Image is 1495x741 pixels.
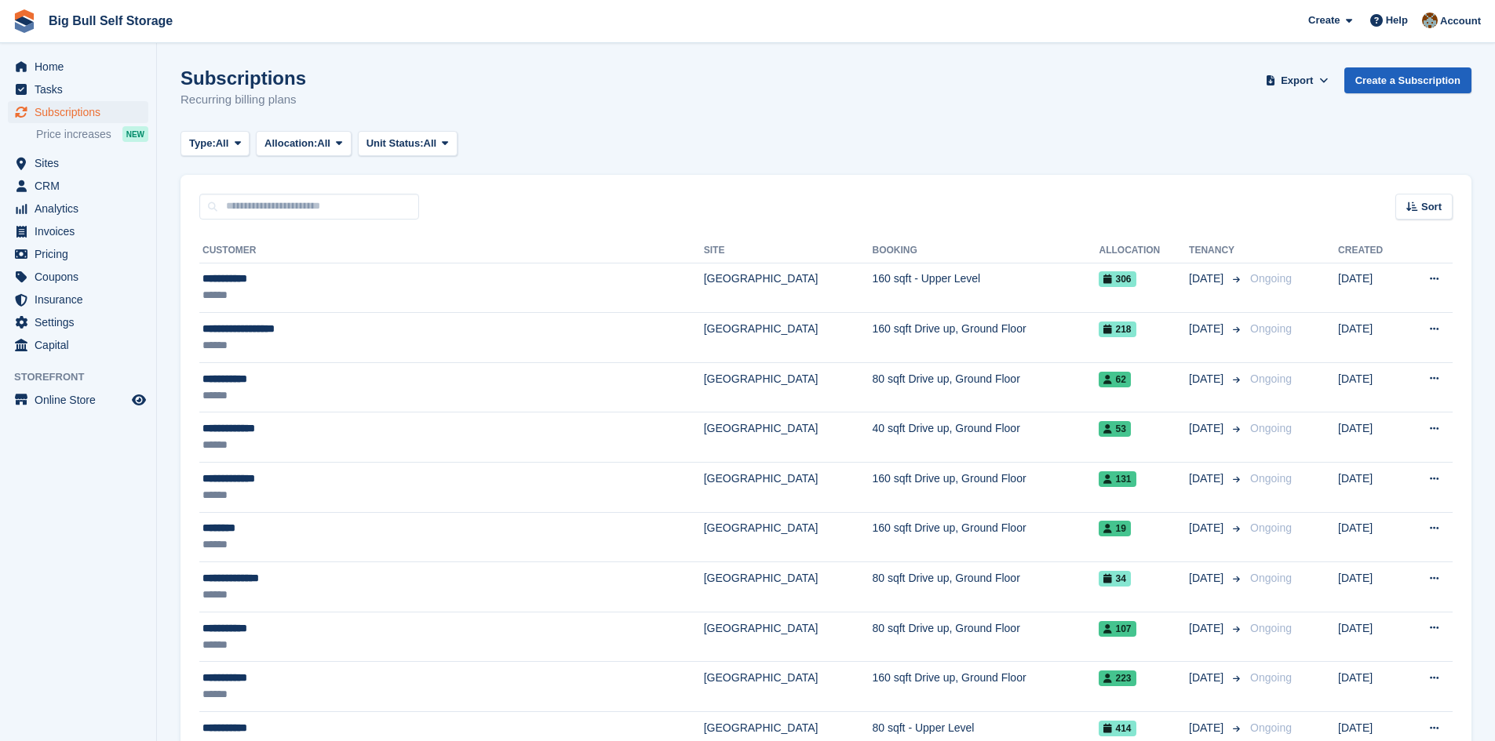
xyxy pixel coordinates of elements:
[180,131,250,157] button: Type: All
[256,131,352,157] button: Allocation: All
[35,389,129,411] span: Online Store
[35,175,129,197] span: CRM
[704,238,873,263] th: Site
[1250,521,1292,534] span: Ongoing
[872,263,1099,313] td: 160 sqft - Upper Level
[1189,321,1227,337] span: [DATE]
[1250,622,1292,634] span: Ongoing
[35,101,129,123] span: Subscriptions
[872,313,1099,363] td: 160 sqft Drive up, Ground Floor
[1338,313,1404,363] td: [DATE]
[189,136,216,151] span: Type:
[8,198,148,220] a: menu
[1250,372,1292,385] span: Ongoing
[1263,67,1332,93] button: Export
[199,238,704,263] th: Customer
[1344,67,1471,93] a: Create a Subscription
[264,136,317,151] span: Allocation:
[1421,199,1442,215] span: Sort
[8,289,148,311] a: menu
[35,289,129,311] span: Insurance
[1338,263,1404,313] td: [DATE]
[1189,720,1227,736] span: [DATE]
[1099,670,1136,686] span: 223
[1338,238,1404,263] th: Created
[1189,371,1227,387] span: [DATE]
[216,136,229,151] span: All
[704,562,873,612] td: [GEOGRAPHIC_DATA]
[129,390,148,409] a: Preview store
[42,8,179,34] a: Big Bull Self Storage
[1440,13,1481,29] span: Account
[1099,521,1130,536] span: 19
[1099,238,1189,263] th: Allocation
[1250,572,1292,584] span: Ongoing
[1099,321,1136,337] span: 218
[8,266,148,288] a: menu
[1099,471,1136,487] span: 131
[1250,721,1292,734] span: Ongoing
[8,78,148,100] a: menu
[1250,272,1292,285] span: Ongoing
[1250,422,1292,434] span: Ongoing
[872,362,1099,412] td: 80 sqft Drive up, Ground Floor
[1099,721,1136,736] span: 414
[8,101,148,123] a: menu
[8,334,148,356] a: menu
[1338,463,1404,513] td: [DATE]
[36,125,148,143] a: Price increases NEW
[704,612,873,662] td: [GEOGRAPHIC_DATA]
[1308,13,1340,28] span: Create
[14,369,156,385] span: Storefront
[1338,612,1404,662] td: [DATE]
[1189,570,1227,587] span: [DATE]
[35,220,129,242] span: Invoices
[366,136,424,151] span: Unit Status:
[704,463,873,513] td: [GEOGRAPHIC_DATA]
[317,136,330,151] span: All
[1281,73,1313,89] span: Export
[35,334,129,356] span: Capital
[1250,322,1292,335] span: Ongoing
[35,198,129,220] span: Analytics
[1338,412,1404,463] td: [DATE]
[8,175,148,197] a: menu
[1189,238,1244,263] th: Tenancy
[704,662,873,712] td: [GEOGRAPHIC_DATA]
[424,136,437,151] span: All
[35,243,129,265] span: Pricing
[8,311,148,333] a: menu
[1099,421,1130,437] span: 53
[872,238,1099,263] th: Booking
[13,9,36,33] img: stora-icon-8386f47178a22dfd0bd8f6a31ec36ba5ce8667c1dd55bd0f319d3a0aa187defe.svg
[1250,671,1292,684] span: Ongoing
[1338,562,1404,612] td: [DATE]
[704,412,873,463] td: [GEOGRAPHIC_DATA]
[8,152,148,174] a: menu
[1189,620,1227,637] span: [DATE]
[872,463,1099,513] td: 160 sqft Drive up, Ground Floor
[1189,520,1227,536] span: [DATE]
[872,612,1099,662] td: 80 sqft Drive up, Ground Floor
[8,220,148,242] a: menu
[36,127,111,142] span: Price increases
[35,56,129,78] span: Home
[704,512,873,562] td: [GEOGRAPHIC_DATA]
[8,389,148,411] a: menu
[1099,271,1136,287] span: 306
[358,131,458,157] button: Unit Status: All
[35,152,129,174] span: Sites
[1189,670,1227,686] span: [DATE]
[1099,571,1130,587] span: 34
[8,56,148,78] a: menu
[8,243,148,265] a: menu
[35,266,129,288] span: Coupons
[704,313,873,363] td: [GEOGRAPHIC_DATA]
[1189,470,1227,487] span: [DATE]
[122,126,148,142] div: NEW
[872,562,1099,612] td: 80 sqft Drive up, Ground Floor
[35,311,129,333] span: Settings
[1099,621,1136,637] span: 107
[872,512,1099,562] td: 160 sqft Drive up, Ground Floor
[704,263,873,313] td: [GEOGRAPHIC_DATA]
